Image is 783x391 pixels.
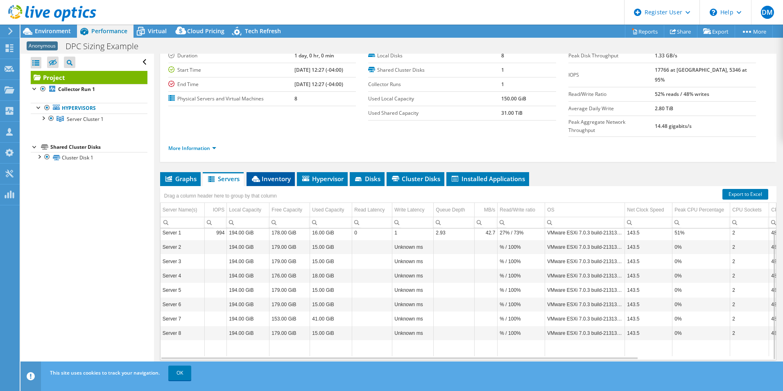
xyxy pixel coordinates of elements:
[352,217,392,228] td: Column Read Latency, Filter cell
[205,268,227,283] td: Column IOPS, Value
[655,123,692,130] b: 14.48 gigabits/s
[392,311,434,326] td: Column Write Latency, Value Unknown ms
[501,109,523,116] b: 31.00 TiB
[568,71,655,79] label: IOPS
[269,254,310,268] td: Column Free Capacity, Value 179.00 GiB
[269,240,310,254] td: Column Free Capacity, Value 179.00 GiB
[672,225,730,240] td: Column Peak CPU Percentage, Value 51%
[168,366,191,380] a: OK
[227,268,269,283] td: Column Local Capacity, Value 194.00 GiB
[735,25,773,38] a: More
[67,116,104,123] span: Server Cluster 1
[352,311,392,326] td: Column Read Latency, Value
[227,283,269,297] td: Column Local Capacity, Value 194.00 GiB
[672,254,730,268] td: Column Peak CPU Percentage, Value 0%
[498,326,545,340] td: Column Read/Write ratio, Value % / 100%
[730,254,769,268] td: Column CPU Sockets, Value 2
[31,84,147,95] a: Collector Run 1
[352,297,392,311] td: Column Read Latency, Value
[730,311,769,326] td: Column CPU Sockets, Value 2
[475,297,498,311] td: Column MB/s, Value
[368,80,501,89] label: Collector Runs
[475,326,498,340] td: Column MB/s, Value
[161,283,205,297] td: Column Server Name(s), Value Server 5
[730,240,769,254] td: Column CPU Sockets, Value 2
[475,268,498,283] td: Column MB/s, Value
[655,105,673,112] b: 2.80 TiB
[301,175,344,183] span: Hypervisor
[168,95,294,103] label: Physical Servers and Virtual Machines
[62,42,151,51] h1: DPC Sizing Example
[50,142,147,152] div: Shared Cluster Disks
[625,254,672,268] td: Column Net Clock Speed, Value 143.5
[294,81,343,88] b: [DATE] 12:27 (-04:00)
[205,254,227,268] td: Column IOPS, Value
[352,225,392,240] td: Column Read Latency, Value 0
[310,268,352,283] td: Column Used Capacity, Value 18.00 GiB
[164,175,197,183] span: Graphs
[730,268,769,283] td: Column CPU Sockets, Value 2
[205,283,227,297] td: Column IOPS, Value
[269,283,310,297] td: Column Free Capacity, Value 179.00 GiB
[392,225,434,240] td: Column Write Latency, Value 1
[625,311,672,326] td: Column Net Clock Speed, Value 143.5
[205,203,227,217] td: IOPS Column
[545,326,625,340] td: Column OS, Value VMware ESXi 7.0.3 build-21313628
[625,297,672,311] td: Column Net Clock Speed, Value 143.5
[498,225,545,240] td: Column Read/Write ratio, Value 27% / 73%
[269,326,310,340] td: Column Free Capacity, Value 179.00 GiB
[475,203,498,217] td: MB/s Column
[269,225,310,240] td: Column Free Capacity, Value 178.00 GiB
[161,203,205,217] td: Server Name(s) Column
[625,326,672,340] td: Column Net Clock Speed, Value 143.5
[730,203,769,217] td: CPU Sockets Column
[436,205,465,215] div: Queue Depth
[475,240,498,254] td: Column MB/s, Value
[674,205,724,215] div: Peak CPU Percentage
[245,27,281,35] span: Tech Refresh
[207,175,240,183] span: Servers
[294,52,334,59] b: 1 day, 0 hr, 0 min
[568,105,655,113] label: Average Daily Write
[498,240,545,254] td: Column Read/Write ratio, Value % / 100%
[352,326,392,340] td: Column Read Latency, Value
[655,91,709,98] b: 52% reads / 48% writes
[434,240,475,254] td: Column Queue Depth, Value
[498,311,545,326] td: Column Read/Write ratio, Value % / 100%
[310,283,352,297] td: Column Used Capacity, Value 15.00 GiB
[162,190,279,202] div: Drag a column header here to group by that column
[475,217,498,228] td: Column MB/s, Filter cell
[545,240,625,254] td: Column OS, Value VMware ESXi 7.0.3 build-21313628
[484,205,495,215] div: MB/s
[354,205,385,215] div: Read Latency
[434,283,475,297] td: Column Queue Depth, Value
[58,86,95,93] b: Collector Run 1
[664,25,697,38] a: Share
[205,217,227,228] td: Column IOPS, Filter cell
[672,203,730,217] td: Peak CPU Percentage Column
[161,311,205,326] td: Column Server Name(s), Value Server 7
[545,254,625,268] td: Column OS, Value VMware ESXi 7.0.3 build-21313628
[434,254,475,268] td: Column Queue Depth, Value
[31,114,147,124] a: Server Cluster 1
[205,297,227,311] td: Column IOPS, Value
[161,217,205,228] td: Column Server Name(s), Filter cell
[168,52,294,60] label: Duration
[672,268,730,283] td: Column Peak CPU Percentage, Value 0%
[368,95,501,103] label: Used Local Capacity
[227,297,269,311] td: Column Local Capacity, Value 194.00 GiB
[27,41,58,50] span: Anonymous
[730,225,769,240] td: Column CPU Sockets, Value 2
[730,297,769,311] td: Column CPU Sockets, Value 2
[213,205,225,215] div: IOPS
[269,203,310,217] td: Free Capacity Column
[475,283,498,297] td: Column MB/s, Value
[501,81,504,88] b: 1
[272,205,302,215] div: Free Capacity
[498,283,545,297] td: Column Read/Write ratio, Value % / 100%
[269,217,310,228] td: Column Free Capacity, Filter cell
[392,297,434,311] td: Column Write Latency, Value Unknown ms
[168,80,294,89] label: End Time
[730,326,769,340] td: Column CPU Sockets, Value 2
[227,254,269,268] td: Column Local Capacity, Value 194.00 GiB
